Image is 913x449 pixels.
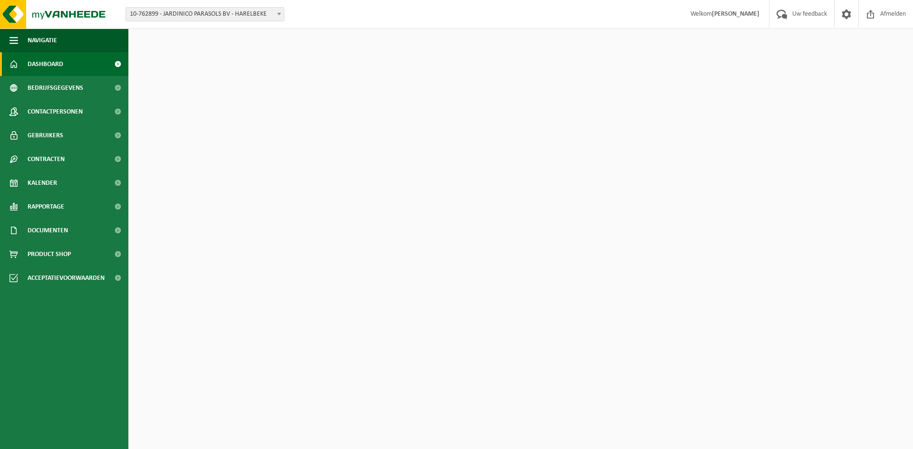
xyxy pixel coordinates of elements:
[28,219,68,242] span: Documenten
[28,266,105,290] span: Acceptatievoorwaarden
[28,242,71,266] span: Product Shop
[126,7,284,21] span: 10-762899 - JARDINICO PARASOLS BV - HARELBEKE
[28,76,83,100] span: Bedrijfsgegevens
[126,8,284,21] span: 10-762899 - JARDINICO PARASOLS BV - HARELBEKE
[28,100,83,124] span: Contactpersonen
[28,29,57,52] span: Navigatie
[712,10,759,18] strong: [PERSON_NAME]
[28,171,57,195] span: Kalender
[28,147,65,171] span: Contracten
[28,52,63,76] span: Dashboard
[28,124,63,147] span: Gebruikers
[28,195,64,219] span: Rapportage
